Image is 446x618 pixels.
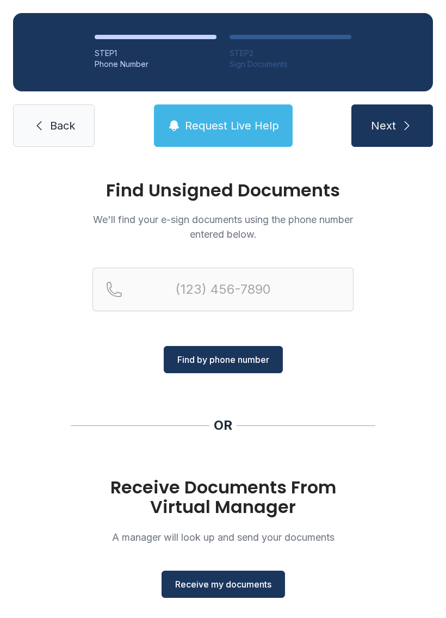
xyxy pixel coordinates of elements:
[92,268,354,311] input: Reservation phone number
[50,118,75,133] span: Back
[177,353,269,366] span: Find by phone number
[175,578,271,591] span: Receive my documents
[371,118,396,133] span: Next
[92,530,354,545] p: A manager will look up and send your documents
[92,212,354,242] p: We'll find your e-sign documents using the phone number entered below.
[95,48,216,59] div: STEP 1
[92,478,354,517] h1: Receive Documents From Virtual Manager
[230,48,351,59] div: STEP 2
[185,118,279,133] span: Request Live Help
[230,59,351,70] div: Sign Documents
[95,59,216,70] div: Phone Number
[214,417,232,434] div: OR
[92,182,354,199] h1: Find Unsigned Documents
